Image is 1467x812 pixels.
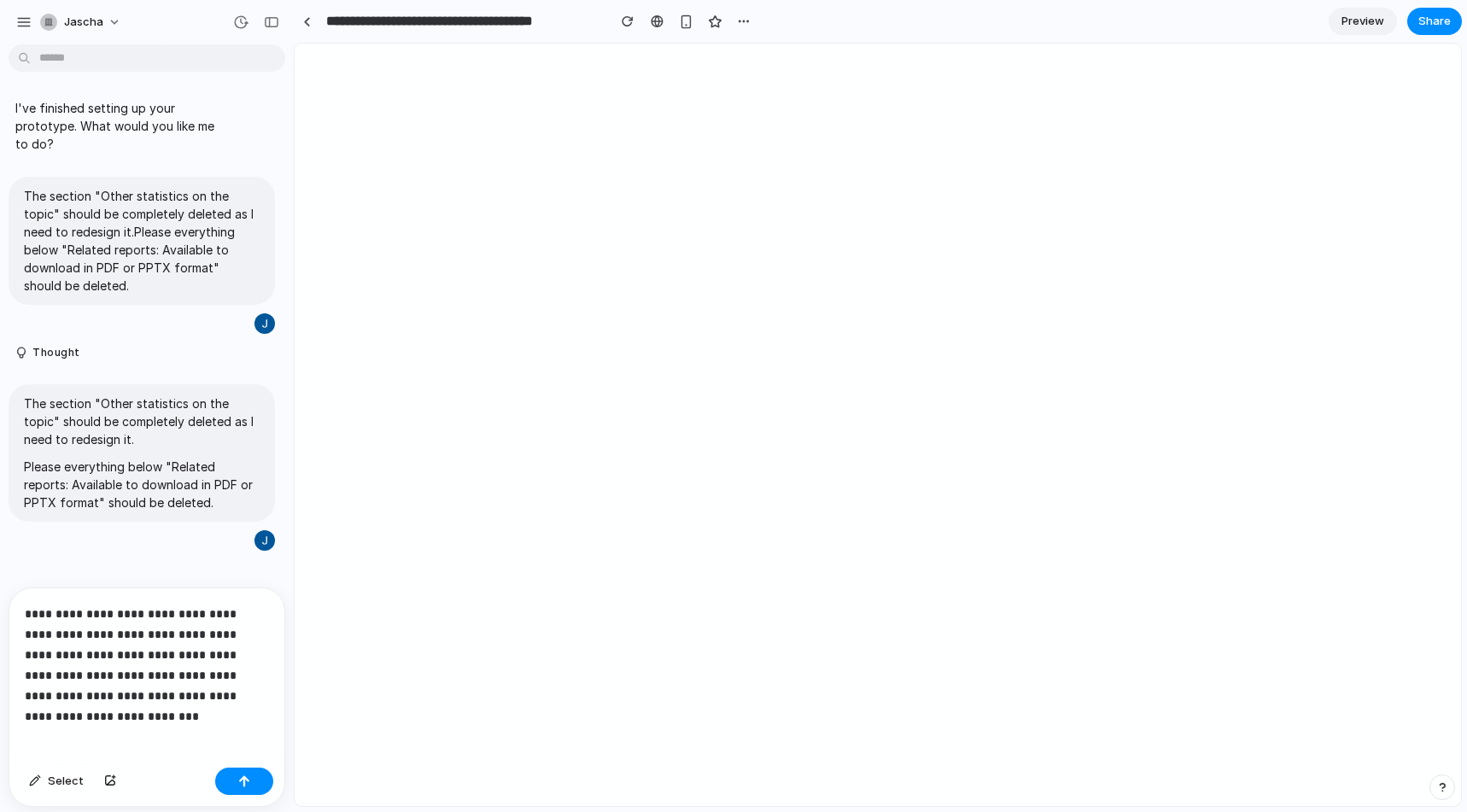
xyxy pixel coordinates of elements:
p: Please everything below "Related reports: Available to download in PDF or PPTX format" should be ... [24,458,260,511]
button: jascha [33,9,130,36]
a: Preview [1329,8,1397,35]
span: jascha [64,14,103,31]
p: The section "Other statistics on the topic" should be completely deleted as I need to redesign it... [24,187,260,295]
p: The section "Other statistics on the topic" should be completely deleted as I need to redesign it. [24,394,260,448]
span: Preview [1341,13,1384,30]
p: I've finished setting up your prototype. What would you like me to do? [15,99,229,153]
button: Share [1407,8,1462,35]
span: Share [1418,13,1451,30]
span: Select [48,773,84,790]
button: Select [20,768,92,795]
